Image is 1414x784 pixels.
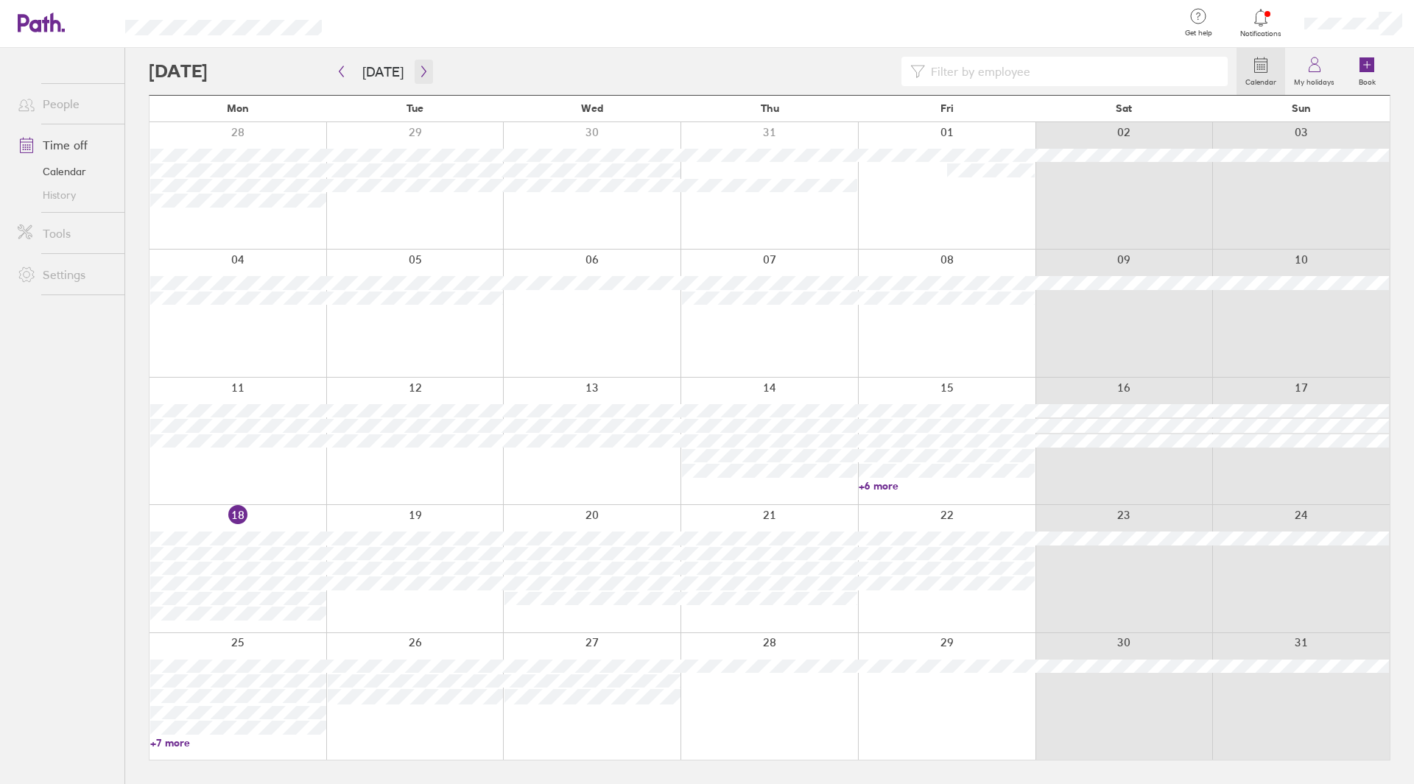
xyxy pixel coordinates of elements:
[761,102,779,114] span: Thu
[1285,48,1343,95] a: My holidays
[940,102,954,114] span: Fri
[1343,48,1390,95] a: Book
[150,736,326,749] a: +7 more
[1237,48,1285,95] a: Calendar
[6,219,124,248] a: Tools
[1350,74,1385,87] label: Book
[407,102,423,114] span: Tue
[227,102,249,114] span: Mon
[925,57,1219,85] input: Filter by employee
[1292,102,1311,114] span: Sun
[6,160,124,183] a: Calendar
[1116,102,1132,114] span: Sat
[859,479,1035,492] a: +6 more
[6,89,124,119] a: People
[1237,29,1285,38] span: Notifications
[6,130,124,160] a: Time off
[1285,74,1343,87] label: My holidays
[1237,7,1285,38] a: Notifications
[351,60,415,84] button: [DATE]
[1175,29,1223,38] span: Get help
[581,102,603,114] span: Wed
[1237,74,1285,87] label: Calendar
[6,183,124,207] a: History
[6,260,124,289] a: Settings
